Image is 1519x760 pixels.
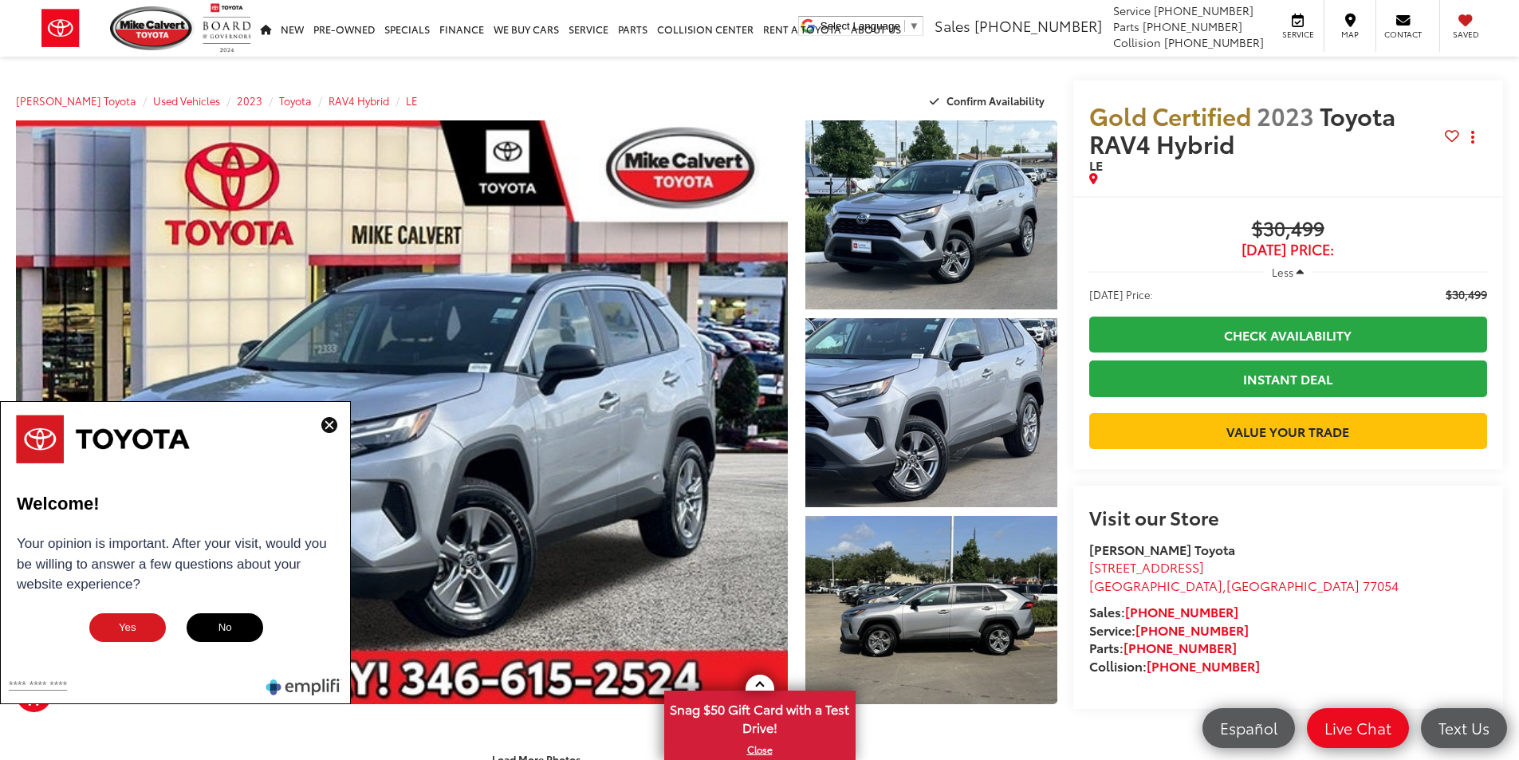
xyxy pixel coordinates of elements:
span: [GEOGRAPHIC_DATA] [1089,576,1222,594]
strong: Collision: [1089,656,1260,675]
strong: Sales: [1089,602,1238,620]
a: Expand Photo 2 [805,318,1057,507]
span: Service [1280,29,1316,40]
span: Confirm Availability [946,93,1045,108]
a: [STREET_ADDRESS] [GEOGRAPHIC_DATA],[GEOGRAPHIC_DATA] 77054 [1089,557,1399,594]
a: Instant Deal [1089,360,1487,396]
span: [DATE] Price: [1089,242,1487,258]
span: Collision [1113,34,1161,50]
a: Check Availability [1089,317,1487,352]
span: Service [1113,2,1151,18]
span: [DATE] Price: [1089,286,1153,302]
img: 2023 Toyota RAV4 Hybrid LE [802,118,1059,311]
span: $30,499 [1089,218,1487,242]
span: ▼ [909,20,919,32]
button: Less [1264,258,1312,286]
span: $30,499 [1446,286,1487,302]
a: Text Us [1421,708,1507,748]
span: Gold Certified [1089,98,1251,132]
span: Text Us [1430,718,1497,738]
span: Snag $50 Gift Card with a Test Drive! [666,692,854,741]
span: Toyota RAV4 Hybrid [1089,98,1395,160]
img: 2023 Toyota RAV4 Hybrid LE [802,316,1059,509]
span: Sales [935,15,970,36]
span: Map [1332,29,1367,40]
a: Live Chat [1307,708,1409,748]
a: [PHONE_NUMBER] [1135,620,1249,639]
span: Parts [1113,18,1139,34]
button: Confirm Availability [921,87,1057,115]
a: [PHONE_NUMBER] [1124,638,1237,656]
strong: Service: [1089,620,1249,639]
a: RAV4 Hybrid [329,93,389,108]
a: Expand Photo 3 [805,516,1057,705]
strong: [PERSON_NAME] Toyota [1089,540,1235,558]
span: dropdown dots [1471,131,1474,144]
a: Value Your Trade [1089,413,1487,449]
span: [PHONE_NUMBER] [1154,2,1253,18]
span: 77054 [1363,576,1399,594]
span: Live Chat [1316,718,1399,738]
button: Actions [1459,124,1487,152]
a: [PHONE_NUMBER] [1147,656,1260,675]
span: LE [1089,156,1103,174]
span: Saved [1448,29,1483,40]
img: 2023 Toyota RAV4 Hybrid LE [802,514,1059,707]
span: [PHONE_NUMBER] [1143,18,1242,34]
span: Español [1212,718,1285,738]
a: Español [1202,708,1295,748]
a: [PERSON_NAME] Toyota [16,93,136,108]
a: Expand Photo 1 [805,120,1057,309]
a: Toyota [279,93,312,108]
span: [STREET_ADDRESS] [1089,557,1204,576]
span: , [1089,576,1399,594]
img: Mike Calvert Toyota [110,6,195,50]
span: Less [1272,265,1293,279]
a: 2023 [237,93,262,108]
span: [PHONE_NUMBER] [1164,34,1264,50]
img: 2023 Toyota RAV4 Hybrid LE [8,117,795,707]
span: 2023 [1257,98,1314,132]
a: [PHONE_NUMBER] [1125,602,1238,620]
span: [GEOGRAPHIC_DATA] [1226,576,1360,594]
span: [PHONE_NUMBER] [974,15,1102,36]
span: Contact [1384,29,1422,40]
a: Expand Photo 0 [16,120,788,704]
h2: Visit our Store [1089,506,1487,527]
strong: Parts: [1089,638,1237,656]
a: Used Vehicles [153,93,220,108]
a: LE [406,93,418,108]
